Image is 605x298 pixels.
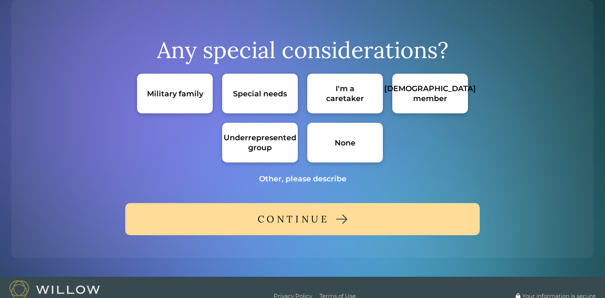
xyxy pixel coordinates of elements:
div: None [335,138,355,148]
div: CONTINUE [258,211,329,228]
div: I'm a caretaker [317,84,373,103]
div: Special needs [233,89,287,99]
div: Underrepresented group [224,133,296,153]
div: Other, please describe [259,174,346,184]
div: Any special considerations? [157,36,449,64]
button: CONTINUE [125,203,480,235]
div: Military family [147,89,203,99]
div: [DEMOGRAPHIC_DATA] member [384,84,476,103]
